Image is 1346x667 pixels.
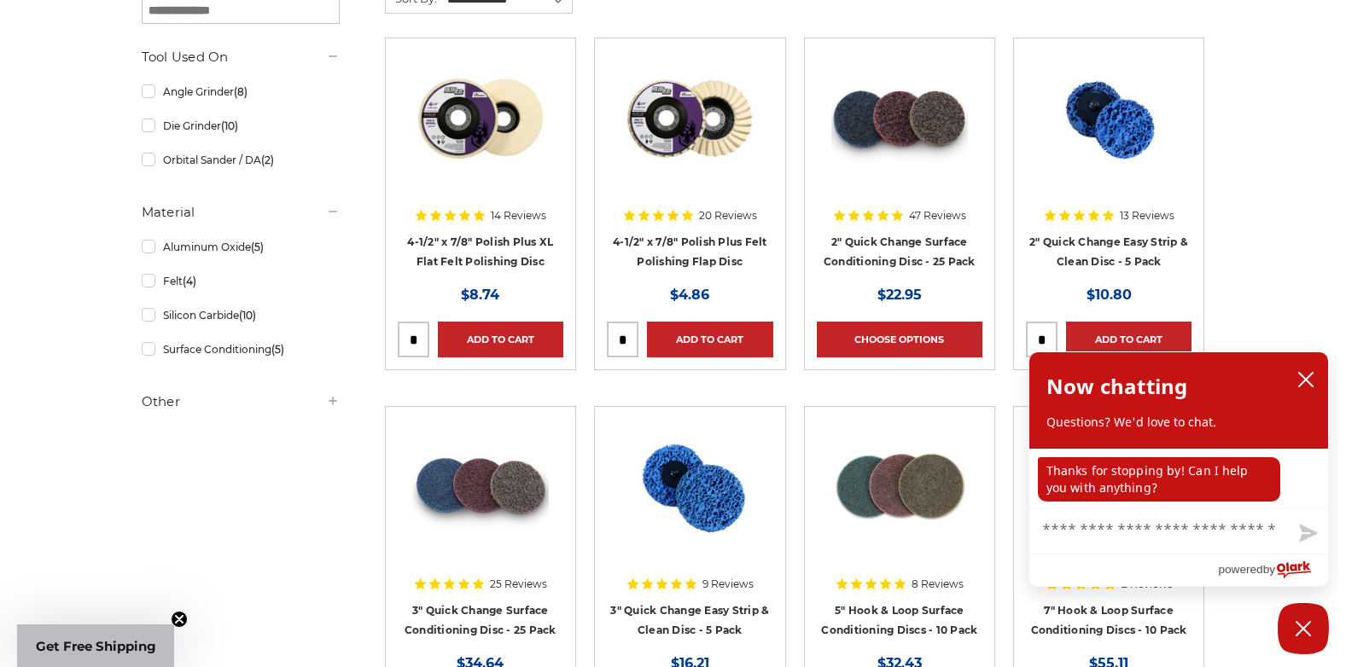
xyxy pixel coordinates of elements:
a: Choose Options [817,322,982,357]
a: 5 inch surface conditioning discs [817,419,982,584]
span: (10) [239,309,256,322]
a: 3" Quick Change Surface Conditioning Disc - 25 Pack [405,604,556,636]
a: 3 inch blue strip it quick change discs by BHA [607,419,772,584]
img: 4.5 inch extra thick felt disc [412,50,549,187]
a: 3" Quick Change Easy Strip & Clean Disc - 5 Pack [610,604,769,636]
span: (5) [271,343,284,356]
h5: Other [142,391,340,412]
a: Add to Cart [1066,322,1192,357]
a: Add to Cart [438,322,563,357]
span: $8.74 [461,287,499,303]
img: buffing and polishing felt flap disc [621,50,758,187]
span: 9 Reviews [702,579,754,589]
button: Send message [1285,514,1328,554]
span: $22.95 [877,287,922,303]
span: (8) [234,85,248,98]
button: close chatbox [1292,367,1320,392]
p: Questions? We'd love to chat. [1046,414,1311,431]
img: Black Hawk Abrasives 2 inch quick change disc for surface preparation on metals [831,50,968,187]
span: $4.86 [670,287,709,303]
p: Thanks for stopping by! Can I help you with anything? [1038,457,1280,502]
a: Aluminum Oxide [142,232,340,262]
a: Add to Cart [647,322,772,357]
a: Surface Conditioning [142,334,340,364]
a: Die Grinder [142,111,340,141]
h2: Now chatting [1046,369,1187,403]
span: 14 Reviews [491,211,546,221]
span: powered [1218,559,1262,580]
h5: Tool Used On [142,47,340,67]
span: (10) [221,119,238,132]
a: Felt [142,266,340,296]
span: 2 Reviews [1122,579,1173,589]
button: Close teaser [171,611,188,628]
a: 7 inch surface conditioning discs [1026,419,1192,584]
button: Close Chatbox [1278,603,1329,654]
span: 13 Reviews [1120,211,1174,221]
a: 5" Hook & Loop Surface Conditioning Discs - 10 Pack [821,604,977,636]
img: 2 inch strip and clean blue quick change discs [1040,50,1179,187]
span: 20 Reviews [699,211,757,221]
img: 3-inch surface conditioning quick change disc by Black Hawk Abrasives [412,419,549,555]
a: 7" Hook & Loop Surface Conditioning Discs - 10 Pack [1031,604,1187,636]
a: 2 inch strip and clean blue quick change discs [1026,50,1192,216]
span: 8 Reviews [912,579,964,589]
a: 2" Quick Change Surface Conditioning Disc - 25 Pack [824,235,976,268]
a: Silicon Carbide [142,300,340,330]
span: Get Free Shipping [36,638,156,654]
img: 5 inch surface conditioning discs [831,419,968,555]
a: Black Hawk Abrasives 2 inch quick change disc for surface preparation on metals [817,50,982,216]
a: 4.5 inch extra thick felt disc [398,50,563,216]
span: by [1263,559,1275,580]
div: olark chatbox [1028,351,1329,587]
a: Angle Grinder [142,77,340,107]
span: (2) [261,154,274,166]
div: Get Free ShippingClose teaser [17,624,174,667]
a: 2" Quick Change Easy Strip & Clean Disc - 5 Pack [1029,235,1188,268]
div: chat [1029,449,1328,508]
span: 47 Reviews [909,211,966,221]
a: 4-1/2" x 7/8" Polish Plus XL Flat Felt Polishing Disc [407,235,553,268]
span: (4) [183,275,196,287]
span: $10.80 [1087,287,1132,303]
h5: Material [142,202,340,223]
a: Orbital Sander / DA [142,145,340,175]
a: 3-inch surface conditioning quick change disc by Black Hawk Abrasives [398,419,563,584]
img: 3 inch blue strip it quick change discs by BHA [621,419,759,555]
a: 4-1/2" x 7/8" Polish Plus Felt Polishing Flap Disc [613,235,767,268]
a: buffing and polishing felt flap disc [607,50,772,216]
span: (5) [251,241,264,253]
span: 25 Reviews [490,579,547,589]
a: Powered by Olark [1218,554,1328,586]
